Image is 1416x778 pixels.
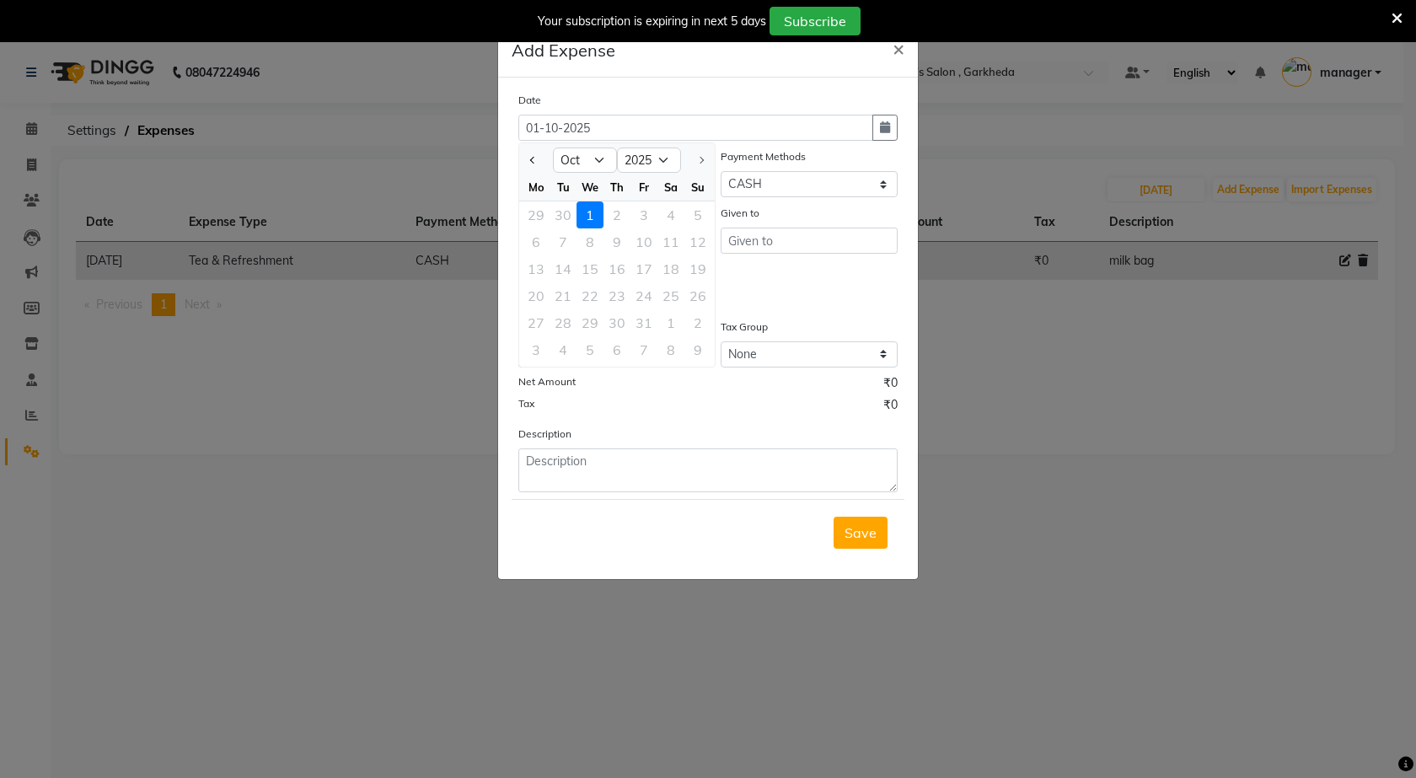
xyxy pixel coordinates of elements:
[630,174,657,201] div: Fr
[845,524,877,541] span: Save
[550,201,577,228] div: 30
[553,148,617,173] select: Select month
[518,374,576,389] label: Net Amount
[879,24,918,72] button: Close
[523,174,550,201] div: Mo
[523,201,550,228] div: Monday, September 29, 2025
[577,201,603,228] div: Wednesday, October 1, 2025
[512,38,615,63] h5: Add Expense
[550,201,577,228] div: Tuesday, September 30, 2025
[721,149,806,164] label: Payment Methods
[577,201,603,228] div: 1
[577,174,603,201] div: We
[834,517,888,549] button: Save
[721,319,768,335] label: Tax Group
[523,201,550,228] div: 29
[883,374,898,396] span: ₹0
[617,148,681,173] select: Select year
[657,174,684,201] div: Sa
[526,147,540,174] button: Previous month
[538,13,766,30] div: Your subscription is expiring in next 5 days
[883,396,898,418] span: ₹0
[721,206,759,221] label: Given to
[518,396,534,411] label: Tax
[550,174,577,201] div: Tu
[770,7,861,35] button: Subscribe
[518,93,541,108] label: Date
[684,174,711,201] div: Su
[603,174,630,201] div: Th
[518,427,571,442] label: Description
[893,35,904,61] span: ×
[721,228,898,254] input: Given to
